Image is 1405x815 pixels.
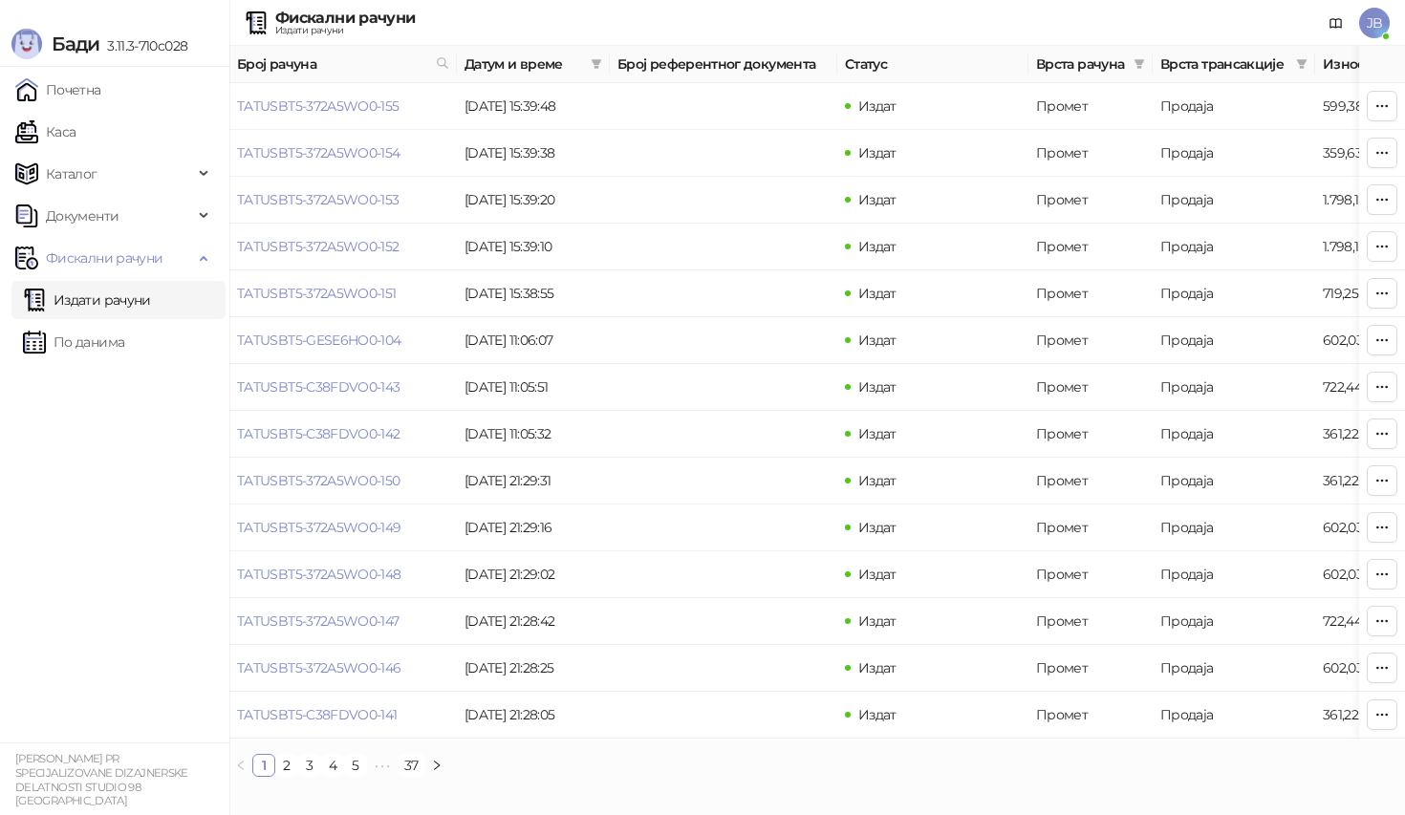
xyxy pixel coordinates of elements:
[229,317,457,364] td: TATUSBT5-GESE6HO0-104
[1153,46,1315,83] th: Врста трансакције
[457,130,610,177] td: [DATE] 15:39:38
[229,754,252,777] button: left
[99,37,187,54] span: 3.11.3-710c028
[229,46,457,83] th: Број рачуна
[858,285,897,302] span: Издат
[229,224,457,270] td: TATUSBT5-372A5WO0-152
[229,754,252,777] li: Претходна страна
[229,177,457,224] td: TATUSBT5-372A5WO0-153
[229,645,457,692] td: TATUSBT5-372A5WO0-146
[858,519,897,536] span: Издат
[1153,177,1315,224] td: Продаја
[15,71,101,109] a: Почетна
[457,270,610,317] td: [DATE] 15:38:55
[237,425,400,442] a: TATUSBT5-C38FDVO0-142
[276,755,297,776] a: 2
[858,612,897,630] span: Издат
[345,755,366,776] a: 5
[237,378,400,396] a: TATUSBT5-C38FDVO0-143
[1134,58,1145,70] span: filter
[398,754,425,777] li: 37
[1028,645,1153,692] td: Промет
[457,83,610,130] td: [DATE] 15:39:48
[431,760,443,771] span: right
[237,659,401,676] a: TATUSBT5-372A5WO0-146
[322,755,343,776] a: 4
[1028,364,1153,411] td: Промет
[1028,317,1153,364] td: Промет
[858,425,897,442] span: Издат
[23,281,151,319] a: Издати рачуни
[23,323,124,361] a: По данима
[229,551,457,598] td: TATUSBT5-372A5WO0-148
[367,754,398,777] li: Следећих 5 Страна
[15,752,188,807] small: [PERSON_NAME] PR SPECIJALIZOVANE DIZAJNERSKE DELATNOSTI STUDIO 98 [GEOGRAPHIC_DATA]
[425,754,448,777] li: Следећа страна
[837,46,1028,83] th: Статус
[237,566,401,583] a: TATUSBT5-372A5WO0-148
[229,411,457,458] td: TATUSBT5-C38FDVO0-142
[237,54,428,75] span: Број рачуна
[237,706,398,723] a: TATUSBT5-C38FDVO0-141
[457,551,610,598] td: [DATE] 21:29:02
[858,472,897,489] span: Издат
[591,58,602,70] span: filter
[229,504,457,551] td: TATUSBT5-372A5WO0-149
[237,285,397,302] a: TATUSBT5-372A5WO0-151
[465,54,583,75] span: Датум и време
[1130,50,1149,78] span: filter
[229,598,457,645] td: TATUSBT5-372A5WO0-147
[229,83,457,130] td: TATUSBT5-372A5WO0-155
[457,598,610,645] td: [DATE] 21:28:42
[11,29,42,59] img: Logo
[229,458,457,504] td: TATUSBT5-372A5WO0-150
[46,239,162,277] span: Фискални рачуни
[344,754,367,777] li: 5
[457,504,610,551] td: [DATE] 21:29:16
[1153,458,1315,504] td: Продаја
[1153,692,1315,739] td: Продаја
[367,754,398,777] span: •••
[1153,645,1315,692] td: Продаја
[457,458,610,504] td: [DATE] 21:29:31
[299,755,320,776] a: 3
[858,706,897,723] span: Издат
[1321,8,1351,38] a: Документација
[457,645,610,692] td: [DATE] 21:28:25
[237,144,400,161] a: TATUSBT5-372A5WO0-154
[1359,8,1390,38] span: JB
[1153,224,1315,270] td: Продаја
[1153,270,1315,317] td: Продаја
[858,238,897,255] span: Издат
[237,332,401,349] a: TATUSBT5-GESE6HO0-104
[46,155,97,193] span: Каталог
[457,692,610,739] td: [DATE] 21:28:05
[1028,411,1153,458] td: Промет
[1153,130,1315,177] td: Продаја
[858,97,897,115] span: Издат
[587,50,606,78] span: filter
[15,113,76,151] a: Каса
[1153,83,1315,130] td: Продаја
[858,191,897,208] span: Издат
[46,197,119,235] span: Документи
[298,754,321,777] li: 3
[1153,504,1315,551] td: Продаја
[229,364,457,411] td: TATUSBT5-C38FDVO0-143
[321,754,344,777] li: 4
[252,754,275,777] li: 1
[457,224,610,270] td: [DATE] 15:39:10
[1296,58,1308,70] span: filter
[1028,177,1153,224] td: Промет
[237,472,400,489] a: TATUSBT5-372A5WO0-150
[1028,692,1153,739] td: Промет
[1028,504,1153,551] td: Промет
[237,612,400,630] a: TATUSBT5-372A5WO0-147
[1028,224,1153,270] td: Промет
[858,144,897,161] span: Издат
[1028,130,1153,177] td: Промет
[237,519,401,536] a: TATUSBT5-372A5WO0-149
[1160,54,1288,75] span: Врста трансакције
[1028,270,1153,317] td: Промет
[229,692,457,739] td: TATUSBT5-C38FDVO0-141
